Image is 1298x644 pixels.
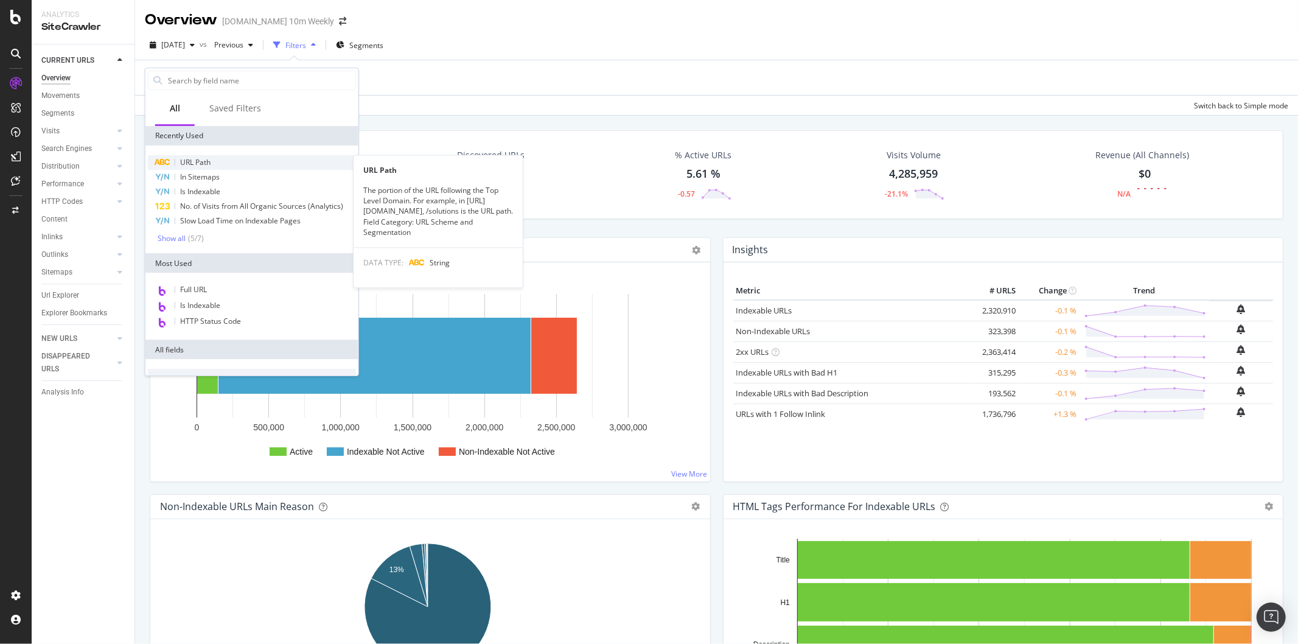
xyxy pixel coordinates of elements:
[41,195,83,208] div: HTTP Codes
[354,165,523,175] div: URL Path
[339,17,346,26] div: arrow-right-arrow-left
[186,233,204,243] div: ( 5 / 7 )
[736,346,769,357] a: 2xx URLs
[1194,100,1288,111] div: Switch back to Simple mode
[1237,407,1246,417] div: bell-plus
[1080,282,1209,300] th: Trend
[675,149,731,161] div: % Active URLs
[736,326,811,337] a: Non-Indexable URLs
[170,102,180,114] div: All
[41,213,68,226] div: Content
[41,125,114,138] a: Visits
[41,54,94,67] div: CURRENT URLS
[970,321,1019,341] td: 323,398
[331,35,388,55] button: Segments
[180,284,207,295] span: Full URL
[887,149,941,161] div: Visits Volume
[970,404,1019,424] td: 1,736,796
[180,300,220,310] span: Is Indexable
[41,107,126,120] a: Segments
[41,266,114,279] a: Sitemaps
[1237,304,1246,314] div: bell-plus
[736,408,826,419] a: URLs with 1 Follow Inlink
[290,447,313,457] text: Active
[394,422,431,432] text: 1,500,000
[180,201,343,211] span: No. of Visits from All Organic Sources (Analytics)
[389,565,404,574] text: 13%
[180,215,301,226] span: Slow Load Time on Indexable Pages
[145,340,358,359] div: All fields
[1019,282,1080,300] th: Change
[145,10,217,30] div: Overview
[41,231,114,243] a: Inlinks
[885,189,908,199] div: -21.1%
[41,20,125,34] div: SiteCrawler
[180,157,211,167] span: URL Path
[209,35,258,55] button: Previous
[1237,345,1246,355] div: bell-plus
[145,126,358,145] div: Recently Used
[41,266,72,279] div: Sitemaps
[776,556,790,564] text: Title
[145,253,358,273] div: Most Used
[970,282,1019,300] th: # URLS
[736,388,869,399] a: Indexable URLs with Bad Description
[1189,96,1288,115] button: Switch back to Simple mode
[160,282,700,472] svg: A chart.
[970,341,1019,362] td: 2,363,414
[195,422,200,432] text: 0
[41,289,126,302] a: Url Explorer
[41,289,79,302] div: Url Explorer
[1019,383,1080,404] td: -0.1 %
[1237,387,1246,396] div: bell-plus
[1019,362,1080,383] td: -0.3 %
[167,71,355,89] input: Search by field name
[1019,300,1080,321] td: -0.1 %
[41,386,126,399] a: Analysis Info
[41,307,107,320] div: Explorer Bookmarks
[41,307,126,320] a: Explorer Bookmarks
[41,89,80,102] div: Movements
[1117,189,1131,199] div: N/A
[686,166,721,182] div: 5.61 %
[1257,603,1286,632] div: Open Intercom Messenger
[41,248,68,261] div: Outlinks
[1237,324,1246,334] div: bell-plus
[41,72,71,85] div: Overview
[41,350,114,376] a: DISAPPEARED URLS
[41,160,114,173] a: Distribution
[180,186,220,197] span: Is Indexable
[41,107,74,120] div: Segments
[41,231,63,243] div: Inlinks
[41,332,77,345] div: NEW URLS
[1139,166,1151,181] span: $0
[41,10,125,20] div: Analytics
[41,160,80,173] div: Distribution
[1019,321,1080,341] td: -0.1 %
[41,142,92,155] div: Search Engines
[160,500,314,513] div: Non-Indexable URLs Main Reason
[430,257,450,268] span: String
[1019,404,1080,424] td: +1.3 %
[970,383,1019,404] td: 193,562
[41,386,84,399] div: Analysis Info
[363,257,403,268] span: DATA TYPE:
[41,89,126,102] a: Movements
[322,422,360,432] text: 1,000,000
[209,40,243,50] span: Previous
[1237,366,1246,376] div: bell-plus
[733,500,936,513] div: HTML Tags Performance for Indexable URLs
[1019,341,1080,362] td: -0.2 %
[158,234,186,243] div: Show all
[200,39,209,49] span: vs
[970,362,1019,383] td: 315,295
[693,246,701,254] i: Options
[1095,149,1189,161] span: Revenue (All Channels)
[889,166,938,182] div: 4,285,959
[253,422,284,432] text: 500,000
[145,35,200,55] button: [DATE]
[459,447,555,457] text: Non-Indexable Not Active
[180,316,241,326] span: HTTP Status Code
[41,54,114,67] a: CURRENT URLS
